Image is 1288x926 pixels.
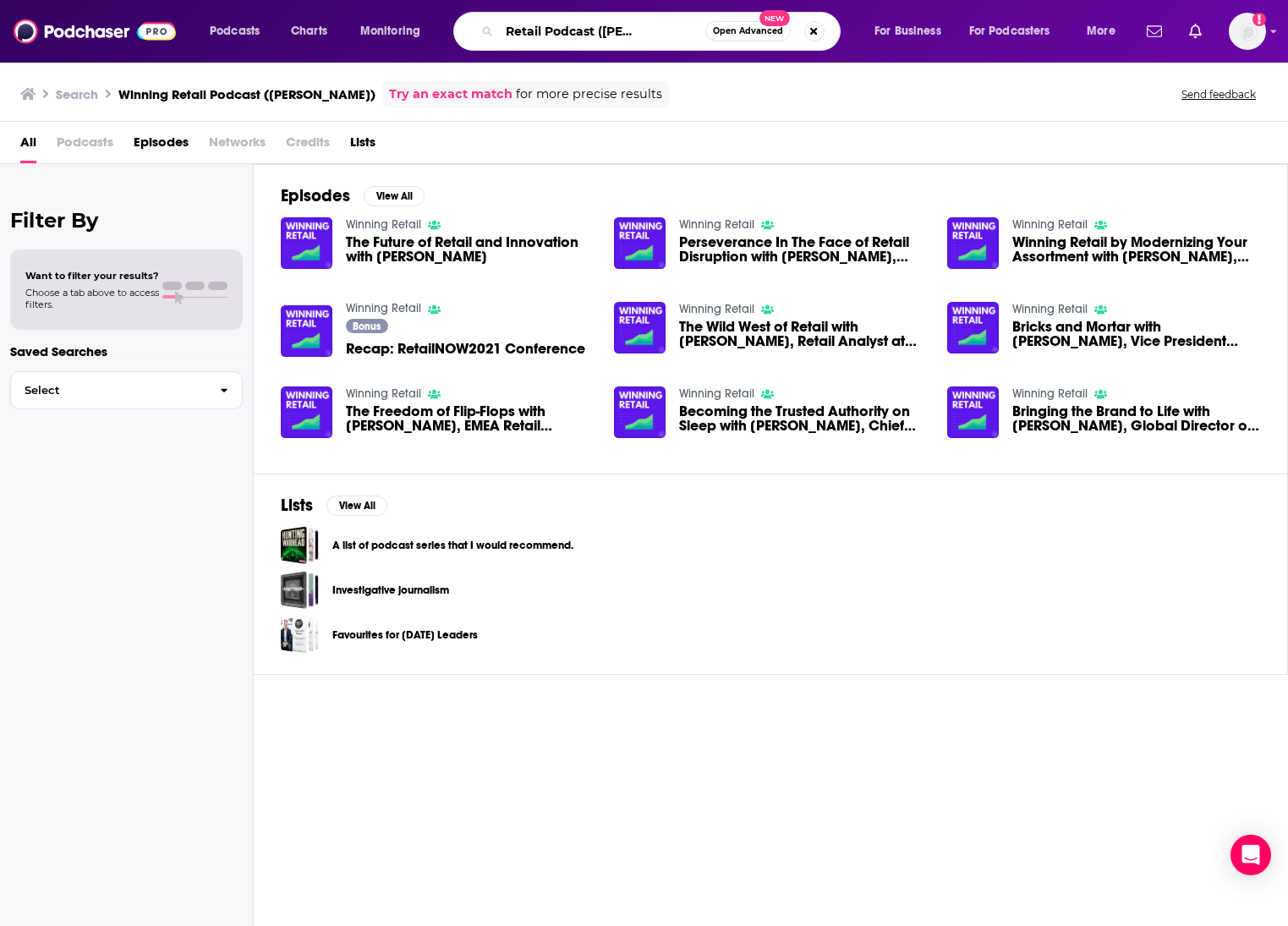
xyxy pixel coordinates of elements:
[326,496,387,516] button: View All
[1252,13,1266,26] svg: Add a profile image
[679,386,754,401] a: Winning Retail
[614,217,666,269] img: Perseverance In The Face of Retail Disruption with Tony Saldanha, Keynote Speaker at the Power of...
[346,235,594,264] span: The Future of Retail and Innovation with [PERSON_NAME]
[291,19,327,43] span: Charts
[679,320,927,348] span: The Wild West of Retail with [PERSON_NAME], Retail Analyst at [PERSON_NAME] Research
[1230,835,1271,875] div: Open Intercom Messenger
[346,404,594,433] a: The Freedom of Flip-Flops with Scott Ziegler, EMEA Retail Director at Havaianas-Alpargatas
[346,235,594,264] a: The Future of Retail and Innovation with Tony Saldanha
[759,10,790,26] span: New
[332,536,573,555] a: A list of podcast series that I would recommend.
[25,287,159,310] span: Choose a tab above to access filters.
[346,342,585,356] a: Recap: RetailNOW2021 Conference
[210,19,260,43] span: Podcasts
[1182,17,1209,46] a: Show notifications dropdown
[10,371,243,409] button: Select
[679,302,754,316] a: Winning Retail
[1012,235,1260,264] a: Winning Retail by Modernizing Your Assortment with Brian Coupland, Senior Vice President of Merch...
[679,404,927,433] a: Becoming the Trusted Authority on Sleep with Jody Putnam, Chief Retail Officer at Mattress Firm
[281,185,350,206] h2: Episodes
[679,235,927,264] span: Perseverance In The Face of Retail Disruption with [PERSON_NAME], Keynote Speaker at the Power of...
[1176,87,1261,101] button: Send feedback
[1012,217,1088,232] a: Winning Retail
[281,495,387,516] a: ListsView All
[1012,386,1088,401] a: Winning Retail
[1012,320,1260,348] span: Bricks and Mortar with [PERSON_NAME], Vice President Global Retail Development, The LEGO Group
[281,526,319,564] a: A list of podcast series that I would recommend.
[1087,19,1115,43] span: More
[364,186,425,206] button: View All
[209,129,266,163] span: Networks
[947,217,999,269] a: Winning Retail by Modernizing Your Assortment with Brian Coupland, Senior Vice President of Merch...
[874,19,941,43] span: For Business
[958,18,1075,45] button: open menu
[134,129,189,163] a: Episodes
[1012,404,1260,433] span: Bringing the Brand to Life with [PERSON_NAME], Global Director of Retail Activation at adidas
[1012,320,1260,348] a: Bricks and Mortar with Simone Sweeney, Vice President Global Retail Development, The LEGO Group
[281,571,319,609] a: Investigative journalism
[947,302,999,353] img: Bricks and Mortar with Simone Sweeney, Vice President Global Retail Development, The LEGO Group
[280,18,337,45] a: Charts
[118,86,375,102] h3: Winning Retail Podcast ([PERSON_NAME])
[1075,18,1137,45] button: open menu
[614,386,666,438] img: Becoming the Trusted Authority on Sleep with Jody Putnam, Chief Retail Officer at Mattress Firm
[360,19,420,43] span: Monitoring
[346,404,594,433] span: The Freedom of Flip-Flops with [PERSON_NAME], EMEA Retail Director at Havaianas-Alpargatas
[500,18,705,45] input: Search podcasts, credits, & more...
[25,270,159,282] span: Want to filter your results?
[1012,235,1260,264] span: Winning Retail by Modernizing Your Assortment with [PERSON_NAME], Senior Vice President of Mercha...
[1140,17,1169,46] a: Show notifications dropdown
[20,129,36,163] a: All
[705,21,791,41] button: Open AdvancedNew
[1229,13,1266,50] span: Logged in as gracemyron
[10,343,243,359] p: Saved Searches
[614,302,666,353] img: The Wild West of Retail with Sucharita Kodali, Retail Analyst at Forrester Research
[947,386,999,438] img: Bringing the Brand to Life with Jonathan Muir, Global Director of Retail Activation at adidas
[1012,404,1260,433] a: Bringing the Brand to Life with Jonathan Muir, Global Director of Retail Activation at adidas
[281,616,319,654] a: Favourites for Today's Leaders
[281,305,332,357] img: Recap: RetailNOW2021 Conference
[332,626,478,644] a: Favourites for [DATE] Leaders
[713,27,783,36] span: Open Advanced
[346,301,421,315] a: Winning Retail
[281,217,332,269] img: The Future of Retail and Innovation with Tony Saldanha
[281,386,332,438] img: The Freedom of Flip-Flops with Scott Ziegler, EMEA Retail Director at Havaianas-Alpargatas
[516,85,662,104] span: for more precise results
[286,129,330,163] span: Credits
[332,581,449,600] a: Investigative journalism
[1012,302,1088,316] a: Winning Retail
[346,217,421,232] a: Winning Retail
[14,15,176,47] img: Podchaser - Follow, Share and Rate Podcasts
[389,85,512,104] a: Try an exact match
[198,18,282,45] button: open menu
[679,217,754,232] a: Winning Retail
[57,129,113,163] span: Podcasts
[679,235,927,264] a: Perseverance In The Face of Retail Disruption with Tony Saldanha, Keynote Speaker at the Power of...
[56,86,98,102] h3: Search
[348,18,442,45] button: open menu
[281,495,313,516] h2: Lists
[10,208,243,233] h2: Filter By
[1229,13,1266,50] button: Show profile menu
[353,321,381,331] span: Bonus
[1229,13,1266,50] img: User Profile
[679,404,927,433] span: Becoming the Trusted Authority on Sleep with [PERSON_NAME], Chief Retail Officer at Mattress Firm
[863,18,962,45] button: open menu
[11,385,206,396] span: Select
[350,129,375,163] a: Lists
